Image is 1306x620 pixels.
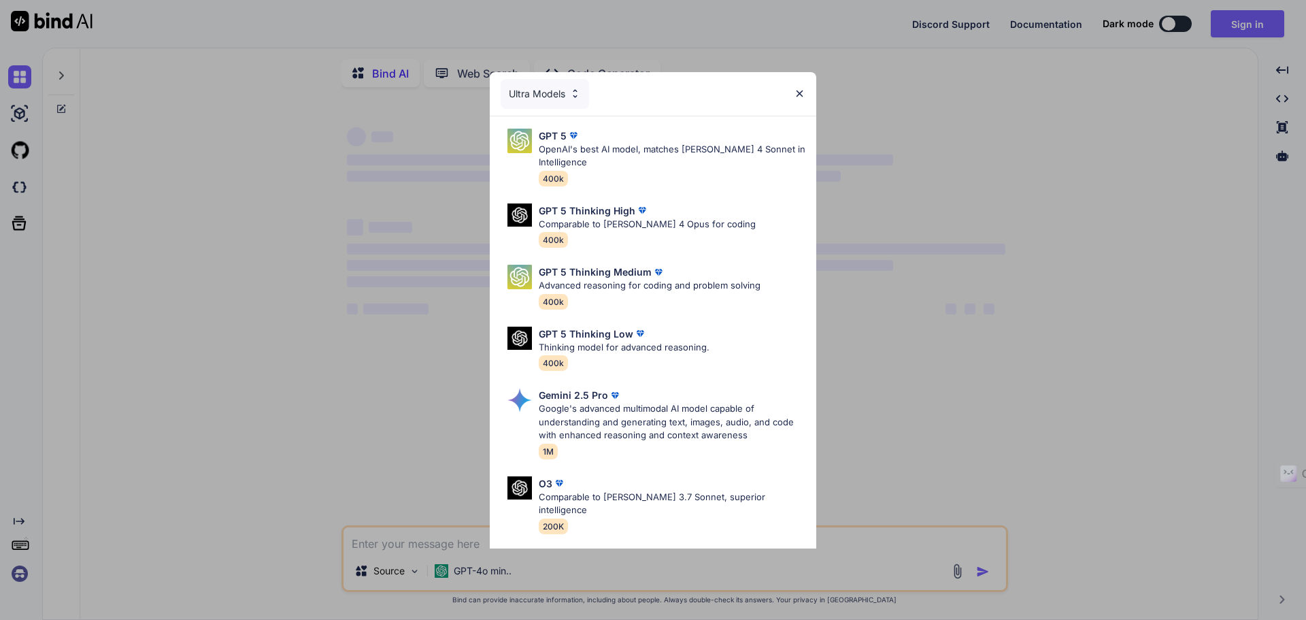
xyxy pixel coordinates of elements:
div: Ultra Models [501,79,589,109]
span: 200K [539,519,568,534]
p: Comparable to [PERSON_NAME] 3.7 Sonnet, superior intelligence [539,491,805,517]
p: O3 [539,476,552,491]
p: Google's advanced multimodal AI model capable of understanding and generating text, images, audio... [539,402,805,442]
img: Pick Models [507,129,532,153]
span: 1M [539,444,558,459]
p: Comparable to [PERSON_NAME] 4 Opus for coding [539,218,756,231]
p: Thinking model for advanced reasoning. [539,341,709,355]
img: Pick Models [507,265,532,289]
img: premium [652,265,665,279]
p: GPT 5 [539,129,567,143]
img: premium [633,327,647,340]
img: Pick Models [507,327,532,350]
span: 400k [539,232,568,248]
img: premium [635,203,649,217]
img: close [794,88,805,99]
img: premium [608,389,622,402]
img: Pick Models [507,203,532,227]
img: premium [567,129,580,142]
p: GPT 5 Thinking Medium [539,265,652,279]
p: GPT 5 Thinking High [539,203,635,218]
img: Pick Models [507,476,532,500]
img: premium [552,476,566,490]
p: GPT 5 Thinking Low [539,327,633,341]
img: Pick Models [507,388,532,412]
span: 400k [539,294,568,310]
p: Advanced reasoning for coding and problem solving [539,279,760,293]
span: 400k [539,171,568,186]
span: 400k [539,355,568,371]
p: OpenAI's best AI model, matches [PERSON_NAME] 4 Sonnet in Intelligence [539,143,805,169]
img: Pick Models [569,88,581,99]
p: Gemini 2.5 Pro [539,388,608,402]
